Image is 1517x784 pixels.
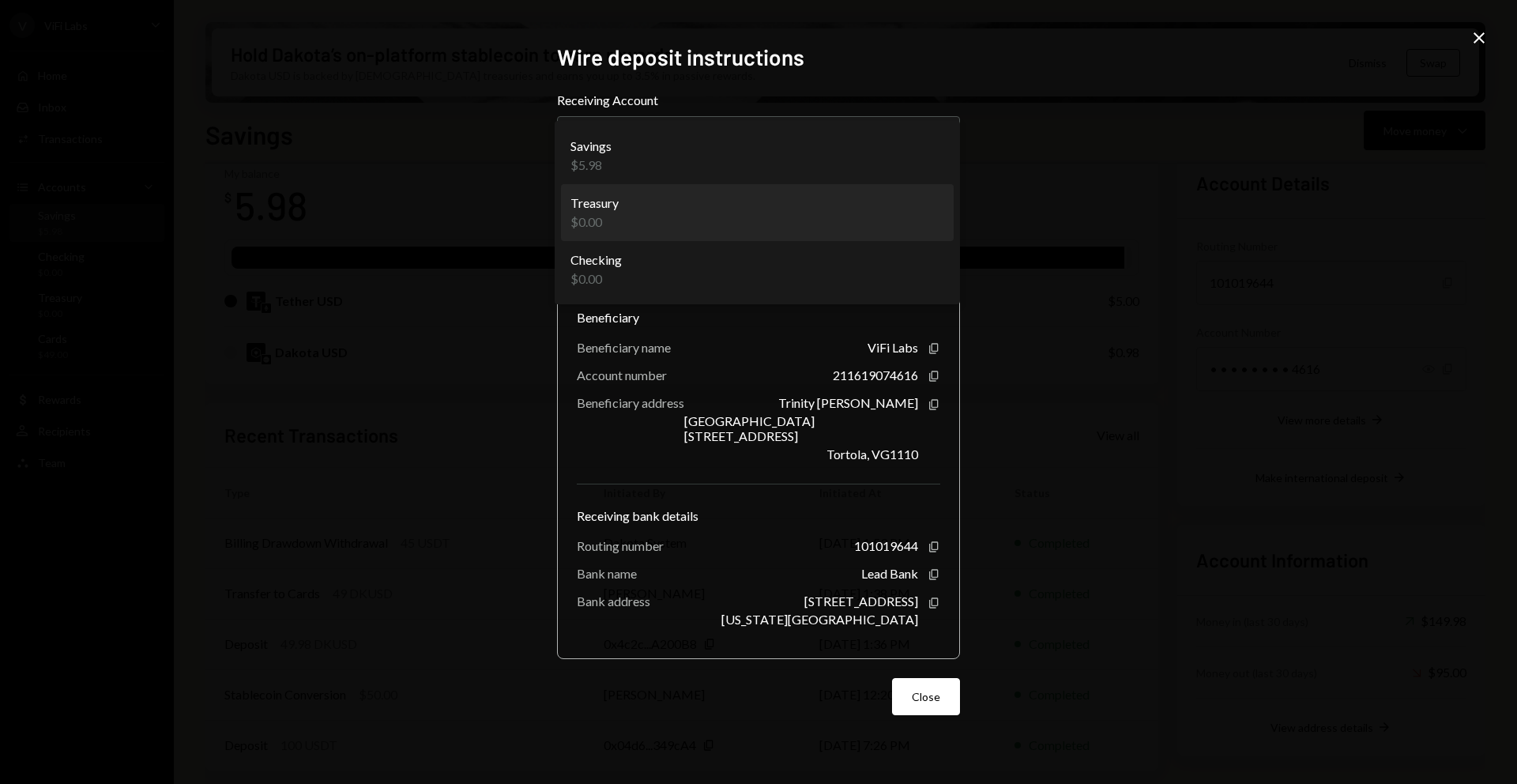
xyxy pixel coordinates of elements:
[557,42,960,73] h2: Wire deposit instructions
[570,269,622,288] div: $0.00
[570,251,622,269] div: Checking
[577,594,650,609] div: Bank address
[570,213,619,232] div: $0.00
[570,194,619,213] div: Treasury
[861,566,918,581] div: Lead Bank
[570,137,612,156] div: Savings
[778,395,918,410] div: Trinity [PERSON_NAME]
[577,538,664,553] div: Routing number
[577,566,637,581] div: Bank name
[868,340,918,355] div: ViFi Labs
[721,612,918,627] div: [US_STATE][GEOGRAPHIC_DATA]
[892,678,960,715] button: Close
[684,413,918,443] div: [GEOGRAPHIC_DATA][STREET_ADDRESS]
[570,156,612,175] div: $5.98
[577,308,940,327] div: Beneficiary
[557,91,960,110] label: Receiving Account
[577,507,940,526] div: Receiving bank details
[826,447,918,462] div: Tortola, VG1110
[804,594,918,609] div: [STREET_ADDRESS]
[557,116,960,179] button: Receiving Account
[577,340,671,355] div: Beneficiary name
[854,538,918,553] div: 101019644
[577,395,684,410] div: Beneficiary address
[833,367,918,383] div: 211619074616
[577,367,667,383] div: Account number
